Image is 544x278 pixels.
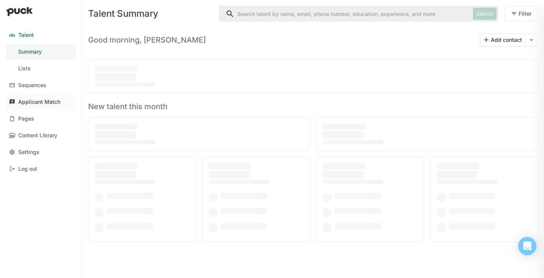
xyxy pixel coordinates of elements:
div: Content Library [18,132,57,139]
div: Settings [18,149,40,156]
div: Log out [18,166,37,172]
div: Pages [18,116,34,122]
div: Sequences [18,82,46,89]
h3: New talent this month [88,99,538,111]
div: Talent [18,32,34,38]
button: Add contact [480,34,525,46]
a: Talent [6,27,76,43]
div: Applicant Match [18,99,60,105]
div: Lists [18,65,31,72]
a: Lists [6,61,76,76]
h3: Good morning, [PERSON_NAME] [88,35,206,44]
input: Search [219,6,470,21]
a: Summary [6,44,76,59]
a: Content Library [6,128,76,143]
div: Open Intercom Messenger [518,237,536,255]
a: Pages [6,111,76,126]
a: Applicant Match [6,94,76,110]
a: Sequences [6,78,76,93]
a: Settings [6,145,76,160]
div: Talent Summary [88,9,213,18]
button: Filter [504,6,538,21]
div: Summary [18,49,42,55]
